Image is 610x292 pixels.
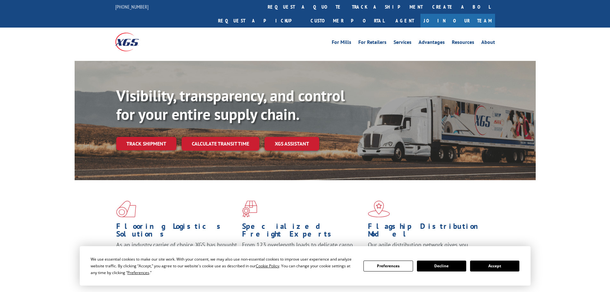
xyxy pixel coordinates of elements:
[481,40,495,47] a: About
[116,86,345,124] b: Visibility, transparency, and control for your entire supply chain.
[417,261,466,271] button: Decline
[242,222,363,241] h1: Specialized Freight Experts
[363,261,413,271] button: Preferences
[256,263,279,269] span: Cookie Policy
[389,14,420,28] a: Agent
[394,40,411,47] a: Services
[420,14,495,28] a: Join Our Team
[182,137,259,151] a: Calculate transit time
[80,246,531,286] div: Cookie Consent Prompt
[368,201,390,217] img: xgs-icon-flagship-distribution-model-red
[116,222,237,241] h1: Flooring Logistics Solutions
[306,14,389,28] a: Customer Portal
[242,201,257,217] img: xgs-icon-focused-on-flooring-red
[242,241,363,270] p: From 123 overlength loads to delicate cargo, our experienced staff knows the best way to move you...
[115,4,149,10] a: [PHONE_NUMBER]
[470,261,519,271] button: Accept
[116,241,237,264] span: As an industry carrier of choice, XGS has brought innovation and dedication to flooring logistics...
[368,222,489,241] h1: Flagship Distribution Model
[419,40,445,47] a: Advantages
[116,201,136,217] img: xgs-icon-total-supply-chain-intelligence-red
[358,40,386,47] a: For Retailers
[213,14,306,28] a: Request a pickup
[116,137,176,150] a: Track shipment
[368,241,486,256] span: Our agile distribution network gives you nationwide inventory management on demand.
[127,270,149,275] span: Preferences
[264,137,319,151] a: XGS ASSISTANT
[332,40,351,47] a: For Mills
[91,256,356,276] div: We use essential cookies to make our site work. With your consent, we may also use non-essential ...
[452,40,474,47] a: Resources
